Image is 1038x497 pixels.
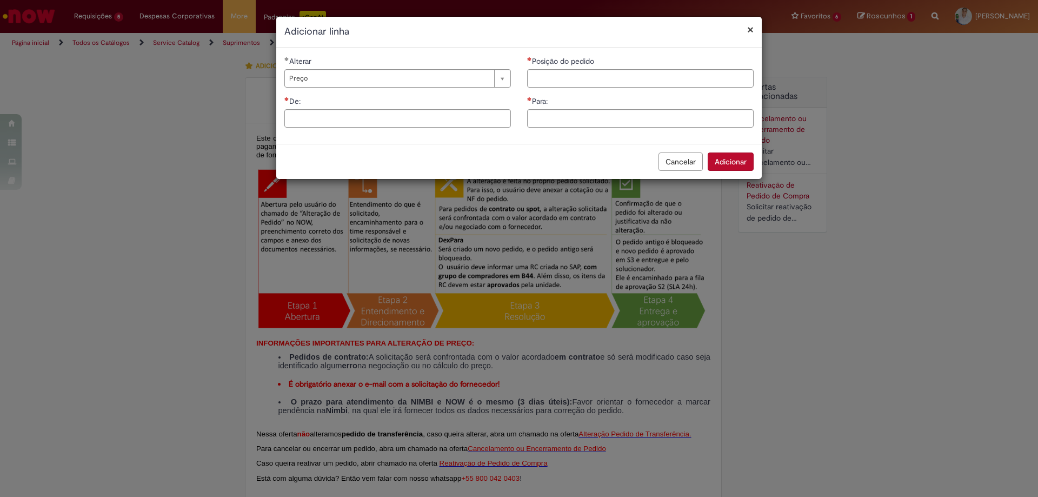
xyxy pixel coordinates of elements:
[527,57,532,61] span: Necessários
[658,153,703,171] button: Cancelar
[284,25,754,39] h2: Adicionar linha
[289,70,489,87] span: Preço
[284,109,511,128] input: De:
[527,109,754,128] input: Para:
[708,153,754,171] button: Adicionar
[284,57,289,61] span: Obrigatório Preenchido
[527,69,754,88] input: Posição do pedido
[284,97,289,101] span: Necessários
[747,24,754,35] button: Fechar modal
[532,96,550,106] span: Para:
[527,97,532,101] span: Necessários
[532,56,596,66] span: Posição do pedido
[289,56,314,66] span: Alterar
[289,96,303,106] span: De:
